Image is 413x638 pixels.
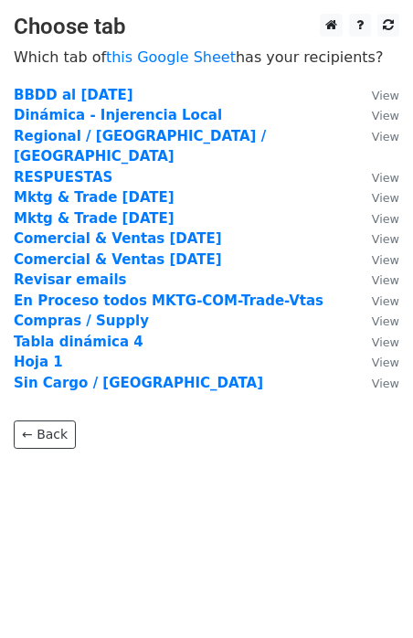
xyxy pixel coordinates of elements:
[372,377,399,390] small: View
[14,169,112,186] a: RESPUESTAS
[372,171,399,185] small: View
[14,354,63,370] a: Hoja 1
[14,210,175,227] a: Mktg & Trade [DATE]
[14,87,133,103] a: BBDD al [DATE]
[372,109,399,122] small: View
[14,313,149,329] a: Compras / Supply
[354,292,399,309] a: View
[14,189,175,206] a: Mktg & Trade [DATE]
[354,375,399,391] a: View
[106,48,236,66] a: this Google Sheet
[372,130,399,144] small: View
[354,230,399,247] a: View
[354,189,399,206] a: View
[354,251,399,268] a: View
[14,251,222,268] a: Comercial & Ventas [DATE]
[372,314,399,328] small: View
[354,107,399,123] a: View
[372,356,399,369] small: View
[354,210,399,227] a: View
[14,420,76,449] a: ← Back
[372,253,399,267] small: View
[372,89,399,102] small: View
[354,354,399,370] a: View
[354,87,399,103] a: View
[14,107,222,123] a: Dinámica - Injerencia Local
[14,128,266,165] a: Regional / [GEOGRAPHIC_DATA] / [GEOGRAPHIC_DATA]
[354,271,399,288] a: View
[354,313,399,329] a: View
[14,230,222,247] a: Comercial & Ventas [DATE]
[14,271,126,288] a: Revisar emails
[14,14,399,40] h3: Choose tab
[14,292,323,309] a: En Proceso todos MKTG-COM-Trade-Vtas
[14,334,143,350] a: Tabla dinámica 4
[372,212,399,226] small: View
[354,334,399,350] a: View
[372,273,399,287] small: View
[372,191,399,205] small: View
[14,375,263,391] a: Sin Cargo / [GEOGRAPHIC_DATA]
[372,294,399,308] small: View
[354,169,399,186] a: View
[372,232,399,246] small: View
[14,48,399,67] p: Which tab of has your recipients?
[372,335,399,349] small: View
[354,128,399,144] a: View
